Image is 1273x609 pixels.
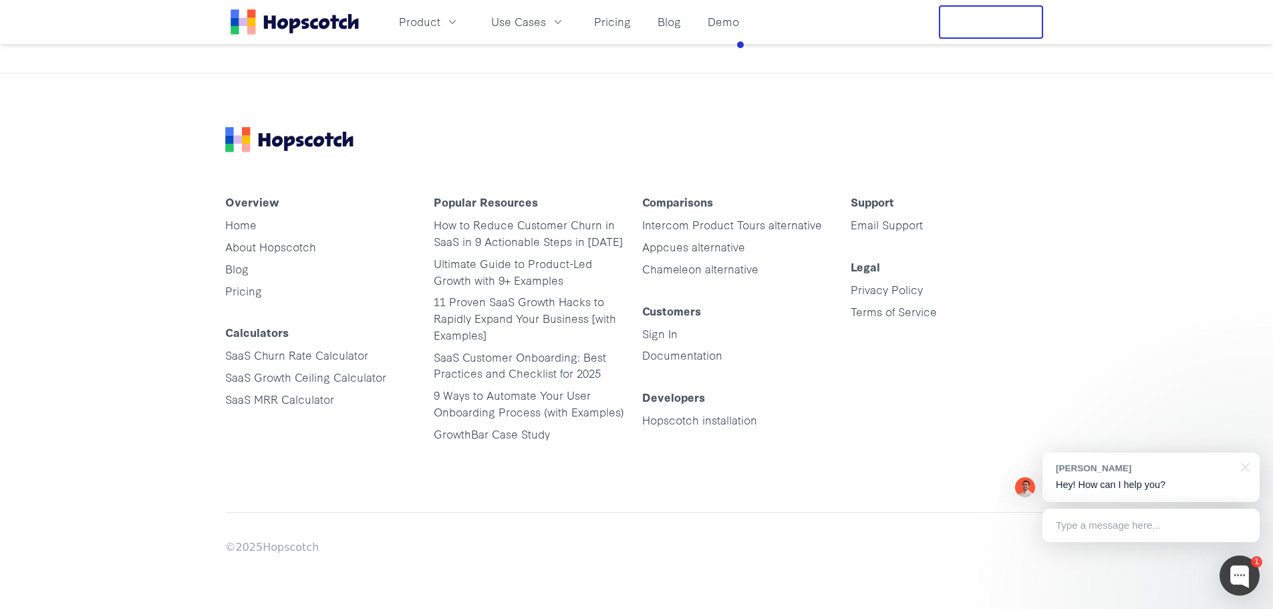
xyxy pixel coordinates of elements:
a: SaaS Customer Onboarding: Best Practices and Checklist for 2025 [434,349,606,381]
a: Privacy Policy [851,281,923,297]
a: SaaS Growth Ceiling Calculator [225,369,386,384]
a: Blog [652,11,686,33]
a: About Hopscotch [225,239,316,254]
a: How to Reduce Customer Churn in SaaS in 9 Actionable Steps in [DATE] [434,217,623,249]
a: 9 Ways to Automate Your User Onboarding Process (with Examples) [434,387,624,419]
a: 11 Proven SaaS Growth Hacks to Rapidly Expand Your Business [with Examples] [434,293,616,342]
a: Intercom Product Tours alternative [642,217,822,232]
a: Home [231,9,359,35]
a: Demo [702,11,744,33]
h4: Customers [642,304,840,326]
button: Use Cases [483,11,573,33]
h4: Support [851,195,1048,217]
a: Appcues alternative [642,239,745,254]
a: Pricing [225,283,262,298]
h4: Comparisons [642,195,840,217]
h4: Overview [225,195,423,217]
div: © 2025 Hopscotch [225,539,1048,556]
span: Use Cases [491,13,546,30]
button: Free Trial [939,5,1043,39]
div: Type a message here... [1042,509,1260,542]
h4: Legal [851,260,1048,281]
a: GrowthBar Case Study [434,426,550,441]
div: [PERSON_NAME] [1056,462,1233,475]
button: Product [391,11,467,33]
div: 1 [1251,556,1262,568]
a: Home [225,217,257,232]
span: Product [399,13,440,30]
a: SaaS Churn Rate Calculator [225,347,368,362]
a: Ultimate Guide to Product-Led Growth with 9+ Examples [434,255,592,287]
a: Chameleon alternative [642,261,758,276]
a: Email Support [851,217,923,232]
a: Pricing [589,11,636,33]
a: Hopscotch installation [642,412,757,427]
a: Terms of Service [851,303,937,319]
a: Sign In [642,326,678,341]
img: Mark Spera [1015,477,1035,497]
p: Hey! How can I help you? [1056,478,1246,492]
h4: Popular Resources [434,195,631,217]
a: Blog [225,261,249,276]
a: SaaS MRR Calculator [225,391,334,406]
h4: Developers [642,390,840,412]
h4: Calculators [225,326,423,347]
a: Documentation [642,347,722,362]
